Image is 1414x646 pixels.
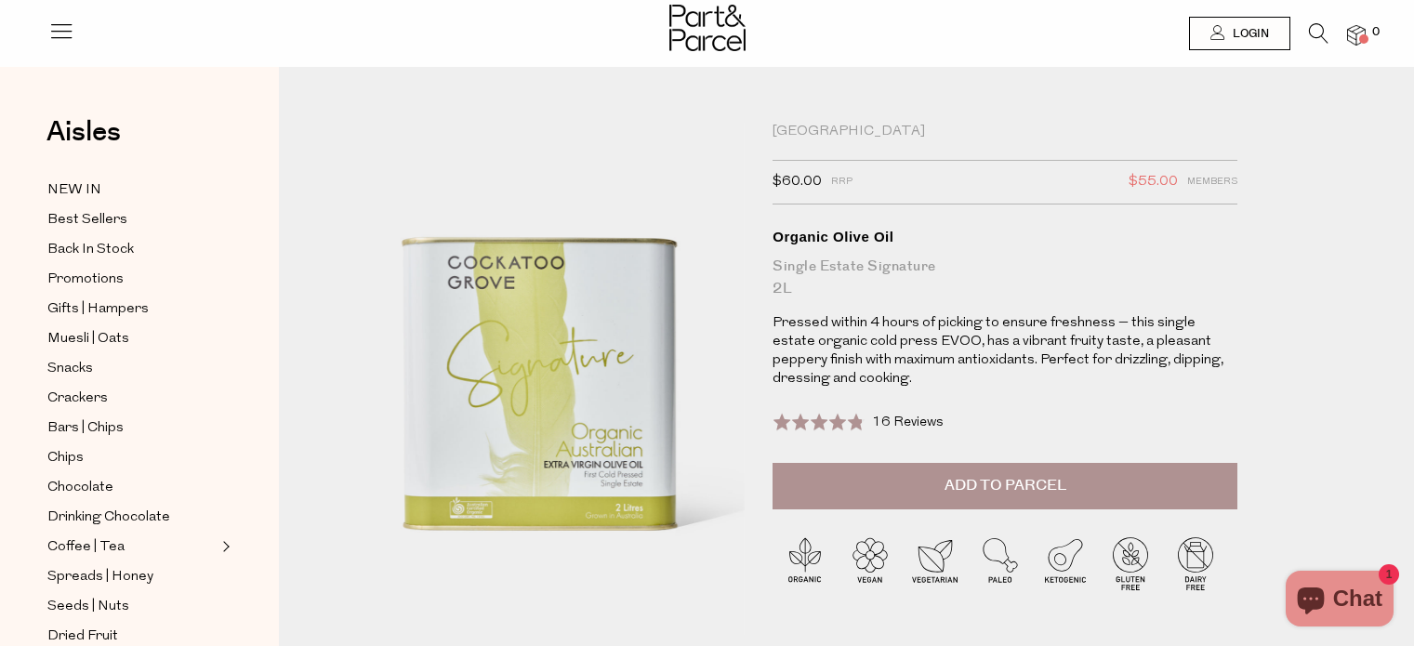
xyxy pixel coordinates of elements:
span: Chips [47,447,84,469]
inbox-online-store-chat: Shopify online store chat [1280,571,1399,631]
img: P_P-ICONS-Live_Bec_V11_Ketogenic.svg [1033,531,1098,596]
span: NEW IN [47,179,101,202]
span: RRP [831,170,852,194]
a: Gifts | Hampers [47,297,217,321]
span: Spreads | Honey [47,566,153,588]
div: [GEOGRAPHIC_DATA] [773,123,1237,141]
img: P_P-ICONS-Live_Bec_V11_Gluten_Free.svg [1098,531,1163,596]
img: P_P-ICONS-Live_Bec_V11_Vegetarian.svg [903,531,968,596]
a: Aisles [46,118,121,165]
span: $55.00 [1129,170,1178,194]
a: Login [1189,17,1290,50]
a: Drinking Chocolate [47,506,217,529]
span: Members [1187,170,1237,194]
span: Drinking Chocolate [47,507,170,529]
span: Aisles [46,112,121,152]
a: Back In Stock [47,238,217,261]
button: Expand/Collapse Coffee | Tea [218,535,231,558]
span: Bars | Chips [47,417,124,440]
img: Organic Olive Oil [335,123,745,635]
a: Coffee | Tea [47,535,217,559]
span: Promotions [47,269,124,291]
span: 16 Reviews [872,415,944,429]
span: Back In Stock [47,239,134,261]
div: Organic Olive Oil [773,228,1237,246]
p: Pressed within 4 hours of picking to ensure freshness – this single estate organic cold press EVO... [773,314,1237,389]
a: NEW IN [47,178,217,202]
span: Snacks [47,358,93,380]
a: Spreads | Honey [47,565,217,588]
a: Snacks [47,357,217,380]
span: Muesli | Oats [47,328,129,350]
span: 0 [1368,24,1384,41]
span: $60.00 [773,170,822,194]
a: Bars | Chips [47,416,217,440]
a: 0 [1347,25,1366,45]
a: Muesli | Oats [47,327,217,350]
div: Single Estate Signature 2L [773,256,1237,300]
span: Coffee | Tea [47,536,125,559]
a: Seeds | Nuts [47,595,217,618]
span: Crackers [47,388,108,410]
img: P_P-ICONS-Live_Bec_V11_Organic.svg [773,531,838,596]
span: Best Sellers [47,209,127,231]
a: Promotions [47,268,217,291]
span: Gifts | Hampers [47,298,149,321]
span: Add to Parcel [945,475,1066,496]
img: P_P-ICONS-Live_Bec_V11_Vegan.svg [838,531,903,596]
button: Add to Parcel [773,463,1237,509]
span: Chocolate [47,477,113,499]
span: Login [1228,26,1269,42]
a: Chips [47,446,217,469]
img: Part&Parcel [669,5,746,51]
a: Chocolate [47,476,217,499]
img: P_P-ICONS-Live_Bec_V11_Paleo.svg [968,531,1033,596]
span: Seeds | Nuts [47,596,129,618]
a: Best Sellers [47,208,217,231]
a: Crackers [47,387,217,410]
img: P_P-ICONS-Live_Bec_V11_Dairy_Free.svg [1163,531,1228,596]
